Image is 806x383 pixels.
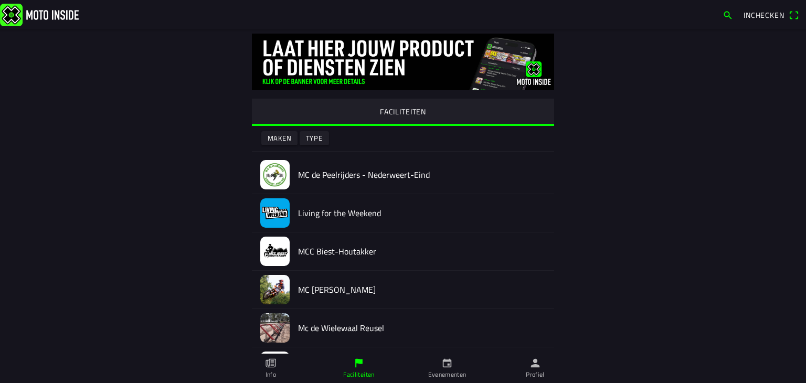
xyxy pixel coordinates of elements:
[268,135,292,142] ion-text: Maken
[343,370,374,379] ion-label: Faciliteiten
[353,357,365,369] ion-icon: flag
[252,34,554,90] img: gq2TelBLMmpi4fWFHNg00ygdNTGbkoIX0dQjbKR7.jpg
[738,6,804,24] a: Incheckenqr scanner
[298,285,546,295] h2: MC [PERSON_NAME]
[744,9,784,20] span: Inchecken
[298,323,546,333] h2: Mc de Wielewaal Reusel
[260,160,290,189] img: aAdPnaJ0eM91CyR0W3EJwaucQemX36SUl3ujApoD.jpeg
[252,99,554,126] ion-segment-button: FACILITEITEN
[526,370,545,379] ion-label: Profiel
[260,198,290,228] img: iSUQscf9i1joESlnIyEiMfogXz7Bc5tjPeDLpnIM.jpeg
[260,275,290,304] img: OVnFQxerog5cC59gt7GlBiORcCq4WNUAybko3va6.jpeg
[717,6,738,24] a: search
[266,370,276,379] ion-label: Info
[441,357,453,369] ion-icon: calendar
[298,247,546,257] h2: MCC Biest-Houtakker
[300,131,329,145] ion-button: Type
[428,370,466,379] ion-label: Evenementen
[260,237,290,266] img: blYthksgOceLkNu2ej2JKmd89r2Pk2JqgKxchyE3.jpg
[265,357,277,369] ion-icon: paper
[298,170,546,180] h2: MC de Peelrijders - Nederweert-Eind
[529,357,541,369] ion-icon: person
[260,352,290,381] img: vKiD6aWk1KGCV7kxOazT7ShHwSDtaq6zenDXxJPe.jpeg
[260,313,290,343] img: YWMvcvOLWY37agttpRZJaAs8ZAiLaNCKac4Ftzsi.jpeg
[298,208,546,218] h2: Living for the Weekend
